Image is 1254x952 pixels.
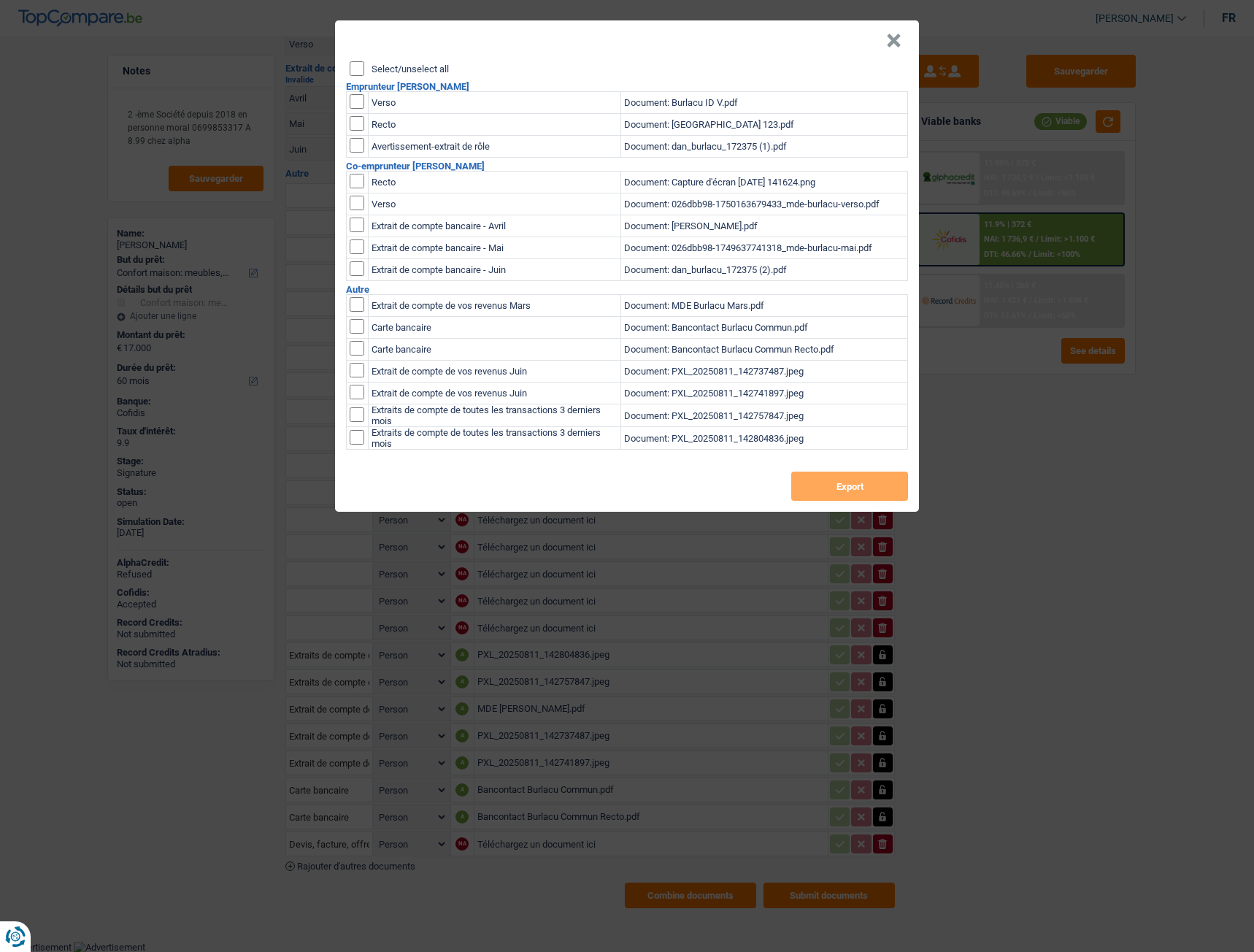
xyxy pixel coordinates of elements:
[369,339,621,361] td: Carte bancaire
[621,361,908,383] td: Document: PXL_20250811_142737487.jpeg
[621,295,908,317] td: Document: MDE Burlacu Mars.pdf
[369,114,621,136] td: Recto
[621,136,908,158] td: Document: dan_burlacu_172375 (1).pdf
[369,259,621,281] td: Extrait de compte bancaire - Juin
[346,161,908,171] h2: Co-emprunteur [PERSON_NAME]
[621,215,908,237] td: Document: [PERSON_NAME].pdf
[621,383,908,404] td: Document: PXL_20250811_142741897.jpeg
[369,172,621,193] td: Recto
[621,92,908,114] td: Document: Burlacu ID V.pdf
[369,361,621,383] td: Extrait de compte de vos revenus Juin
[621,114,908,136] td: Document: [GEOGRAPHIC_DATA] 123.pdf
[369,193,621,215] td: Verso
[369,92,621,114] td: Verso
[369,237,621,259] td: Extrait de compte bancaire - Mai
[621,237,908,259] td: Document: 026dbb98-1749637741318_mde-burlacu-mai.pdf
[621,404,908,427] td: Document: PXL_20250811_142757847.jpeg
[621,259,908,281] td: Document: dan_burlacu_172375 (2).pdf
[346,285,908,294] h2: Autre
[346,82,908,91] h2: Emprunteur [PERSON_NAME]
[369,295,621,317] td: Extrait de compte de vos revenus Mars
[621,427,908,450] td: Document: PXL_20250811_142804836.jpeg
[369,215,621,237] td: Extrait de compte bancaire - Avril
[369,427,621,450] td: Extraits de compte de toutes les transactions 3 derniers mois
[369,404,621,427] td: Extraits de compte de toutes les transactions 3 derniers mois
[886,34,901,48] button: Close
[621,172,908,193] td: Document: Capture d'écran [DATE] 141624.png
[372,64,449,74] label: Select/unselect all
[621,317,908,339] td: Document: Bancontact Burlacu Commun.pdf
[369,383,621,404] td: Extrait de compte de vos revenus Juin
[791,472,908,501] button: Export
[369,317,621,339] td: Carte bancaire
[621,339,908,361] td: Document: Bancontact Burlacu Commun Recto.pdf
[621,193,908,215] td: Document: 026dbb98-1750163679433_mde-burlacu-verso.pdf
[369,136,621,158] td: Avertissement-extrait de rôle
